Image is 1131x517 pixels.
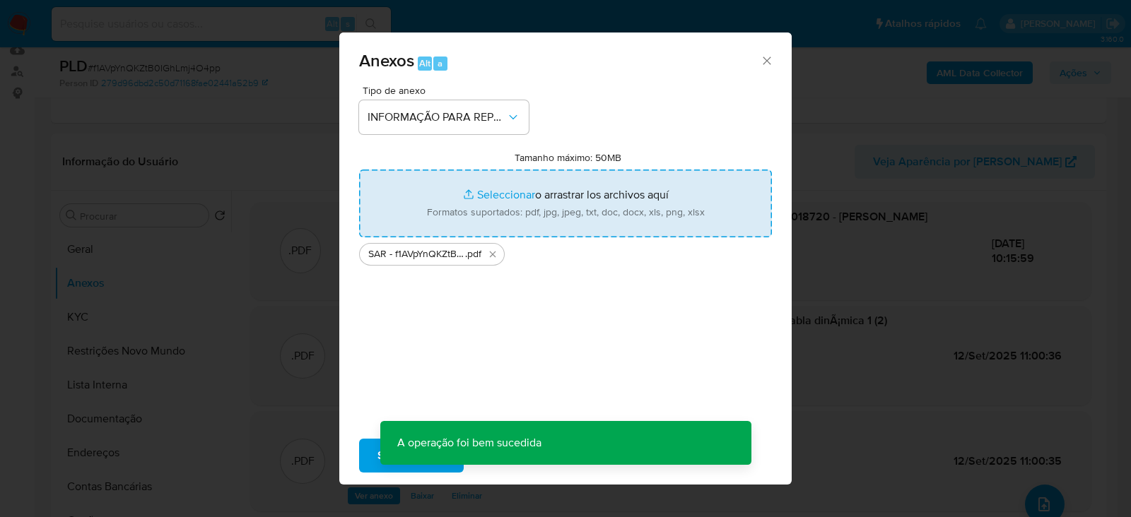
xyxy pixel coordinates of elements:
span: a [438,57,443,70]
button: Subir arquivo [359,439,464,473]
button: Cerrar [760,54,773,66]
span: Alt [419,57,430,70]
span: Subir arquivo [377,440,445,471]
span: Cancelar [488,440,534,471]
button: INFORMAÇÃO PARA REPORTE - COAF [359,100,529,134]
label: Tamanho máximo: 50MB [515,151,621,164]
p: A operação foi bem sucedida [380,421,558,465]
span: Anexos [359,48,414,73]
ul: Archivos seleccionados [359,237,772,266]
span: SAR - f1AVpYnQKZtB0IGhLmj4O4pp - CPF 17657018720 - [PERSON_NAME][GEOGRAPHIC_DATA] [368,247,465,261]
button: Eliminar SAR - f1AVpYnQKZtB0IGhLmj4O4pp - CPF 17657018720 - LAISA HEIM DE ALBUQUERQUE.pdf [484,246,501,263]
span: .pdf [465,247,481,261]
span: Tipo de anexo [363,85,532,95]
span: INFORMAÇÃO PARA REPORTE - COAF [368,110,506,124]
